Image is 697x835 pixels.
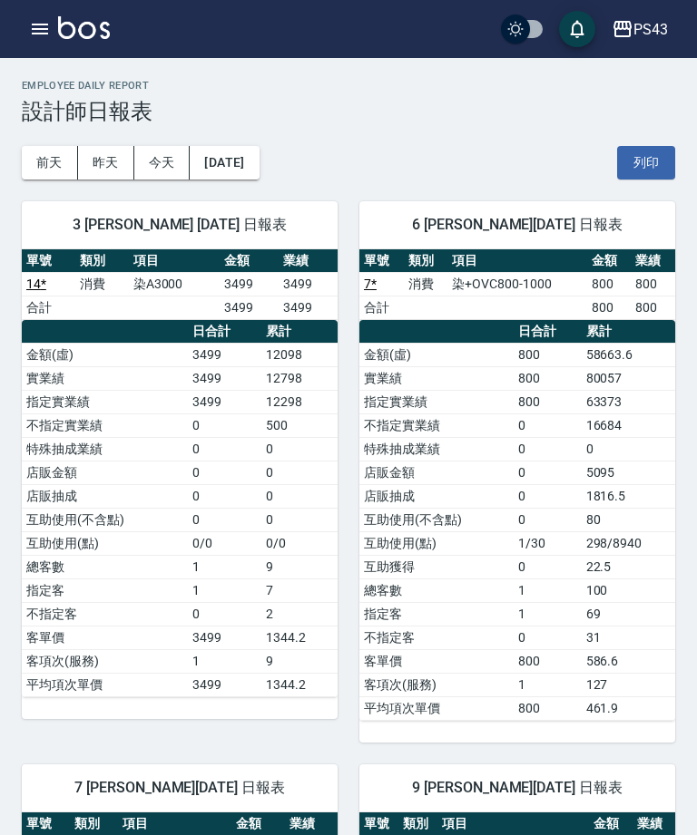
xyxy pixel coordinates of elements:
[261,437,338,461] td: 0
[22,484,188,508] td: 店販抽成
[514,578,582,602] td: 1
[559,11,595,47] button: save
[359,249,675,320] table: a dense table
[582,696,675,720] td: 461.9
[631,296,675,319] td: 800
[582,508,675,531] td: 80
[188,461,261,484] td: 0
[22,80,675,92] h2: Employee Daily Report
[582,484,675,508] td: 1816.5
[22,366,188,390] td: 實業績
[129,249,220,273] th: 項目
[22,649,188,673] td: 客項次(服務)
[188,626,261,649] td: 3499
[582,390,675,413] td: 63373
[22,146,78,180] button: 前天
[261,461,338,484] td: 0
[582,461,675,484] td: 5095
[359,437,514,461] td: 特殊抽成業績
[359,696,514,720] td: 平均項次單價
[188,437,261,461] td: 0
[582,531,675,555] td: 298/8940
[514,673,582,696] td: 1
[22,343,188,366] td: 金額(虛)
[188,602,261,626] td: 0
[582,413,675,437] td: 16684
[359,578,514,602] td: 總客數
[359,366,514,390] td: 實業績
[22,626,188,649] td: 客單價
[447,249,586,273] th: 項目
[188,555,261,578] td: 1
[22,437,188,461] td: 特殊抽成業績
[604,11,675,48] button: PS43
[514,343,582,366] td: 800
[22,578,188,602] td: 指定客
[633,18,668,41] div: PS43
[582,578,675,602] td: 100
[359,649,514,673] td: 客單價
[359,296,404,319] td: 合計
[582,626,675,649] td: 31
[582,555,675,578] td: 22.5
[188,508,261,531] td: 0
[44,216,316,234] span: 3 [PERSON_NAME] [DATE] 日報表
[75,249,129,273] th: 類別
[261,626,338,649] td: 1344.2
[22,249,338,320] table: a dense table
[582,673,675,696] td: 127
[359,390,514,413] td: 指定實業績
[188,366,261,390] td: 3499
[261,649,338,673] td: 9
[514,696,582,720] td: 800
[22,249,75,273] th: 單號
[514,555,582,578] td: 0
[514,508,582,531] td: 0
[220,296,279,319] td: 3499
[188,320,261,344] th: 日合計
[188,649,261,673] td: 1
[582,320,675,344] th: 累計
[188,343,261,366] td: 3499
[261,390,338,413] td: 12298
[617,146,675,180] button: 列印
[22,555,188,578] td: 總客數
[188,673,261,696] td: 3499
[22,602,188,626] td: 不指定客
[514,602,582,626] td: 1
[188,578,261,602] td: 1
[514,437,582,461] td: 0
[514,413,582,437] td: 0
[261,343,338,366] td: 12098
[447,272,586,296] td: 染+OVC800-1000
[631,249,675,273] th: 業績
[404,249,448,273] th: 類別
[404,272,448,296] td: 消費
[261,484,338,508] td: 0
[261,602,338,626] td: 2
[514,531,582,555] td: 1/30
[514,484,582,508] td: 0
[359,531,514,555] td: 互助使用(點)
[582,602,675,626] td: 69
[514,649,582,673] td: 800
[261,320,338,344] th: 累計
[261,555,338,578] td: 9
[587,272,632,296] td: 800
[582,649,675,673] td: 586.6
[514,626,582,649] td: 0
[22,390,188,413] td: 指定實業績
[514,366,582,390] td: 800
[359,555,514,578] td: 互助獲得
[188,390,261,413] td: 3499
[514,461,582,484] td: 0
[261,673,338,696] td: 1344.2
[582,366,675,390] td: 80057
[261,578,338,602] td: 7
[22,461,188,484] td: 店販金額
[514,320,582,344] th: 日合計
[359,508,514,531] td: 互助使用(不含點)
[129,272,220,296] td: 染A3000
[22,320,338,697] table: a dense table
[261,508,338,531] td: 0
